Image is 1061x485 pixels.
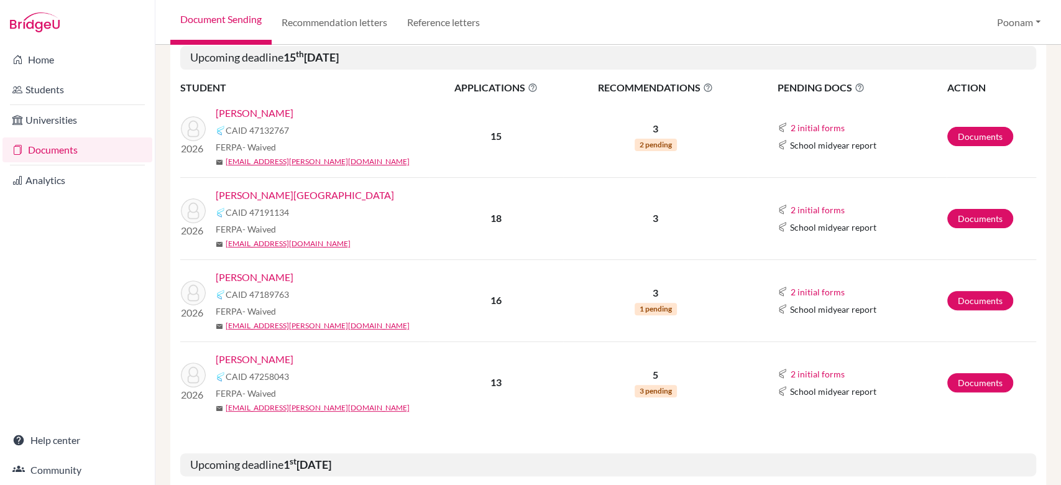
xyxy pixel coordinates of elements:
span: mail [216,323,223,330]
b: 15 [490,130,502,142]
a: Documents [2,137,152,162]
span: CAID 47132767 [226,124,289,137]
span: FERPA [216,305,276,318]
span: 1 pending [635,303,677,315]
a: [PERSON_NAME] [216,106,293,121]
a: [EMAIL_ADDRESS][DOMAIN_NAME] [226,238,351,249]
p: 2026 [181,223,206,238]
span: PENDING DOCS [778,80,946,95]
h5: Upcoming deadline [180,453,1036,477]
a: [PERSON_NAME] [216,270,293,285]
img: Common App logo [778,140,788,150]
img: Common App logo [216,372,226,382]
a: Documents [947,291,1013,310]
img: Common App logo [778,386,788,396]
a: [EMAIL_ADDRESS][PERSON_NAME][DOMAIN_NAME] [226,156,410,167]
span: - Waived [242,306,276,316]
span: School midyear report [790,139,876,152]
a: Documents [947,127,1013,146]
span: mail [216,405,223,412]
a: Analytics [2,168,152,193]
sup: st [290,456,296,466]
a: Universities [2,108,152,132]
p: 5 [564,367,747,382]
img: Common App logo [778,287,788,297]
img: Common App logo [216,126,226,136]
span: CAID 47258043 [226,370,289,383]
span: 3 pending [635,385,677,397]
b: 13 [490,376,502,388]
span: - Waived [242,224,276,234]
img: Mehndiratta, Ojus [181,280,206,305]
a: Documents [947,373,1013,392]
th: ACTION [947,80,1036,96]
img: Common App logo [778,205,788,215]
p: 3 [564,121,747,136]
span: FERPA [216,387,276,400]
h5: Upcoming deadline [180,46,1036,70]
span: CAID 47189763 [226,288,289,301]
span: School midyear report [790,385,876,398]
p: 3 [564,211,747,226]
img: Common App logo [778,304,788,314]
span: mail [216,159,223,166]
span: FERPA [216,223,276,236]
img: Common App logo [216,290,226,300]
a: Students [2,77,152,102]
button: 2 initial forms [790,285,845,299]
img: Bridge-U [10,12,60,32]
img: Common App logo [778,369,788,379]
p: 3 [564,285,747,300]
img: Common App logo [778,222,788,232]
span: RECOMMENDATIONS [564,80,747,95]
b: 15 [DATE] [283,50,339,64]
button: 2 initial forms [790,367,845,381]
span: CAID 47191134 [226,206,289,219]
span: 2 pending [635,139,677,151]
img: Kunal Ruvala, Naisha [181,198,206,223]
span: School midyear report [790,303,876,316]
img: Common App logo [778,122,788,132]
img: Nambiar, Rhianna [181,363,206,387]
span: - Waived [242,142,276,152]
a: [EMAIL_ADDRESS][PERSON_NAME][DOMAIN_NAME] [226,320,410,331]
a: [PERSON_NAME] [216,352,293,367]
a: Help center [2,428,152,453]
span: FERPA [216,141,276,154]
p: 2026 [181,387,206,402]
button: Poonam [991,11,1046,34]
span: mail [216,241,223,248]
button: 2 initial forms [790,121,845,135]
button: 2 initial forms [790,203,845,217]
img: Common App logo [216,208,226,218]
sup: th [296,49,304,59]
b: 18 [490,212,502,224]
p: 2026 [181,141,206,156]
p: 2026 [181,305,206,320]
a: [EMAIL_ADDRESS][PERSON_NAME][DOMAIN_NAME] [226,402,410,413]
a: Community [2,458,152,483]
a: [PERSON_NAME][GEOGRAPHIC_DATA] [216,188,394,203]
a: Home [2,47,152,72]
th: STUDENT [180,80,429,96]
b: 16 [490,294,502,306]
img: Chowdhury, Anusha [181,116,206,141]
b: 1 [DATE] [283,458,331,471]
span: School midyear report [790,221,876,234]
a: Documents [947,209,1013,228]
span: APPLICATIONS [429,80,563,95]
span: - Waived [242,388,276,399]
